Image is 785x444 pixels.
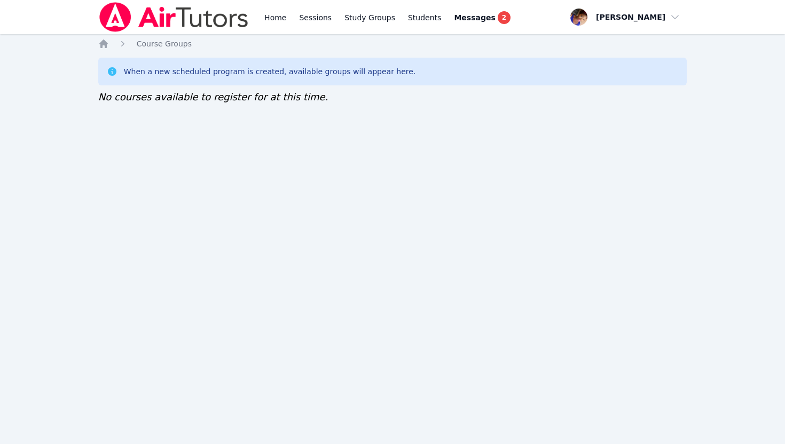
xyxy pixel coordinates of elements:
[454,12,495,23] span: Messages
[124,66,416,77] div: When a new scheduled program is created, available groups will appear here.
[498,11,511,24] span: 2
[98,38,687,49] nav: Breadcrumb
[98,91,328,102] span: No courses available to register for at this time.
[137,39,192,48] span: Course Groups
[98,2,249,32] img: Air Tutors
[137,38,192,49] a: Course Groups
